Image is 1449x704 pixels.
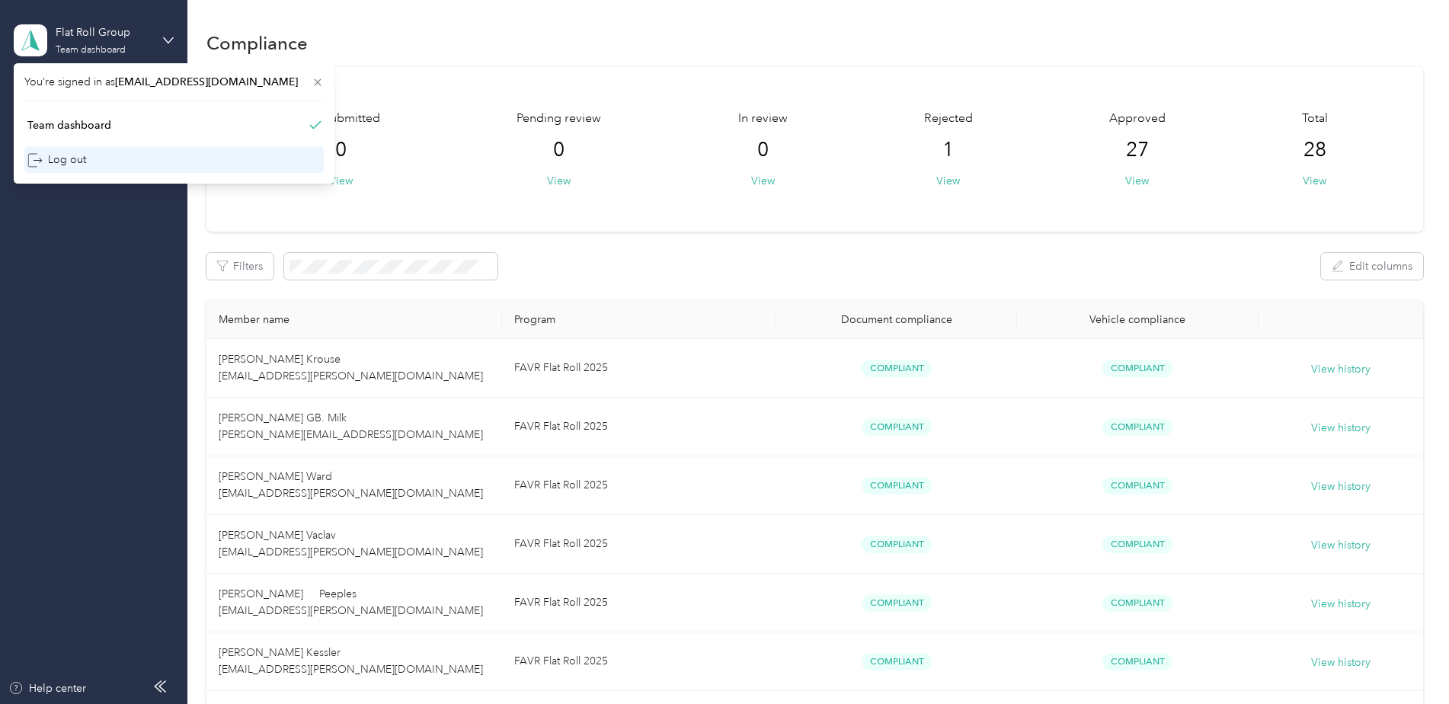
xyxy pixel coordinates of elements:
span: 28 [1303,138,1326,162]
span: [PERSON_NAME] Kessler [EMAIL_ADDRESS][PERSON_NAME][DOMAIN_NAME] [219,646,483,676]
span: Compliant [1102,360,1172,377]
button: View history [1311,654,1371,671]
div: Team dashboard [27,117,111,133]
button: View [547,173,571,189]
span: Total [1302,110,1328,128]
span: You’re signed in as [24,74,324,90]
span: Approved [1109,110,1166,128]
div: Log out [27,152,86,168]
span: Compliant [1102,477,1172,494]
button: View history [1311,537,1371,554]
iframe: Everlance-gr Chat Button Frame [1364,619,1449,704]
div: Flat Roll Group [56,24,151,40]
span: Compliant [862,360,932,377]
span: [PERSON_NAME] Krouse [EMAIL_ADDRESS][PERSON_NAME][DOMAIN_NAME] [219,353,483,382]
span: Pending review [517,110,601,128]
span: Compliant [862,653,932,670]
span: Compliant [862,477,932,494]
button: View [751,173,775,189]
td: FAVR Flat Roll 2025 [502,398,776,456]
span: 1 [942,138,954,162]
button: View [1125,173,1149,189]
button: View history [1311,478,1371,495]
button: View [936,173,960,189]
button: View [1303,173,1326,189]
button: Filters [206,253,273,280]
span: 0 [757,138,769,162]
span: Not submitted [301,110,380,128]
button: Help center [8,680,86,696]
span: In review [738,110,788,128]
button: View history [1311,596,1371,613]
button: Edit columns [1321,253,1423,280]
span: 27 [1126,138,1149,162]
span: Compliant [1102,418,1172,436]
span: [PERSON_NAME] Peeples [EMAIL_ADDRESS][PERSON_NAME][DOMAIN_NAME] [219,587,483,617]
span: Compliant [862,536,932,553]
span: Compliant [1102,653,1172,670]
button: View history [1311,361,1371,378]
span: Compliant [1102,536,1172,553]
td: FAVR Flat Roll 2025 [502,456,776,515]
span: [PERSON_NAME] GB. Milk [PERSON_NAME][EMAIL_ADDRESS][DOMAIN_NAME] [219,411,483,441]
span: [PERSON_NAME] Ward [EMAIL_ADDRESS][PERSON_NAME][DOMAIN_NAME] [219,470,483,500]
td: FAVR Flat Roll 2025 [502,574,776,632]
button: View history [1311,420,1371,437]
span: Compliant [862,594,932,612]
td: FAVR Flat Roll 2025 [502,515,776,574]
span: Compliant [862,418,932,436]
span: [PERSON_NAME] Vaclav [EMAIL_ADDRESS][PERSON_NAME][DOMAIN_NAME] [219,529,483,558]
span: Compliant [1102,594,1172,612]
td: FAVR Flat Roll 2025 [502,339,776,398]
span: Rejected [924,110,973,128]
td: FAVR Flat Roll 2025 [502,632,776,691]
th: Member name [206,301,502,339]
th: Program [502,301,776,339]
span: 0 [335,138,347,162]
h1: Compliance [206,35,308,51]
button: View [329,173,353,189]
span: [EMAIL_ADDRESS][DOMAIN_NAME] [115,75,298,88]
div: Vehicle compliance [1029,313,1246,326]
div: Document compliance [788,313,1005,326]
span: 0 [553,138,565,162]
div: Team dashboard [56,46,126,55]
